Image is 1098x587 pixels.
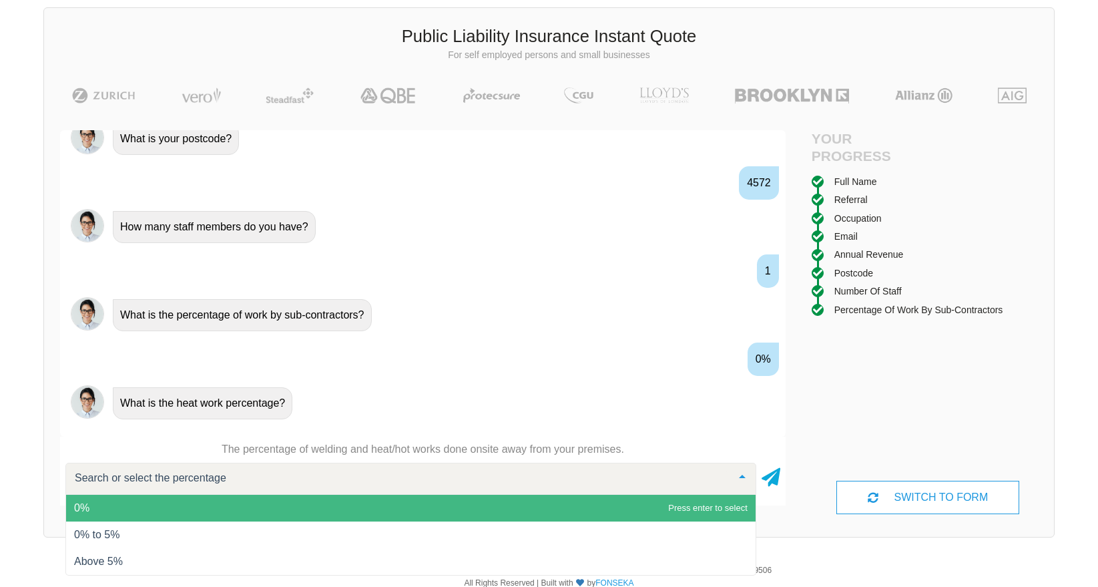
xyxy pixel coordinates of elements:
img: Chatbot | PLI [71,209,104,242]
div: Number of staff [834,284,902,299]
h3: Public Liability Insurance Instant Quote [54,25,1044,49]
img: LLOYD's | Public Liability Insurance [632,87,696,104]
div: 1 [757,254,779,288]
div: Referral [834,192,868,207]
div: 4572 [739,166,779,200]
div: Postcode [834,266,873,280]
div: Full Name [834,174,877,189]
img: Protecsure | Public Liability Insurance [458,87,525,104]
img: Vero | Public Liability Insurance [176,87,227,104]
div: 0% [748,343,779,376]
img: CGU | Public Liability Insurance [559,87,599,104]
div: Occupation [834,211,882,226]
p: For self employed persons and small businesses [54,49,1044,62]
span: 0% [74,502,89,514]
div: What is the heat work percentage? [113,387,292,419]
div: Email [834,229,858,244]
div: Annual Revenue [834,247,904,262]
img: Chatbot | PLI [71,385,104,419]
div: What is your postcode? [113,123,239,155]
div: How many staff members do you have? [113,211,316,243]
div: Percentage of work by sub-contractors [834,303,1003,317]
div: What is the percentage of work by sub-contractors? [113,299,372,331]
span: Above 5% [74,556,123,567]
input: Search or select the percentage [71,471,729,485]
img: Chatbot | PLI [71,297,104,331]
span: 0% to 5% [74,529,119,540]
h4: Your Progress [812,130,928,164]
img: Chatbot | PLI [71,121,104,154]
p: The percentage of welding and heat/hot works done onsite away from your premises. [60,442,786,457]
img: AIG | Public Liability Insurance [993,87,1032,104]
img: Steadfast | Public Liability Insurance [260,87,319,104]
div: SWITCH TO FORM [836,481,1019,514]
img: Brooklyn | Public Liability Insurance [730,87,854,104]
img: QBE | Public Liability Insurance [352,87,425,104]
img: Zurich | Public Liability Insurance [66,87,142,104]
img: Allianz | Public Liability Insurance [888,87,959,104]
